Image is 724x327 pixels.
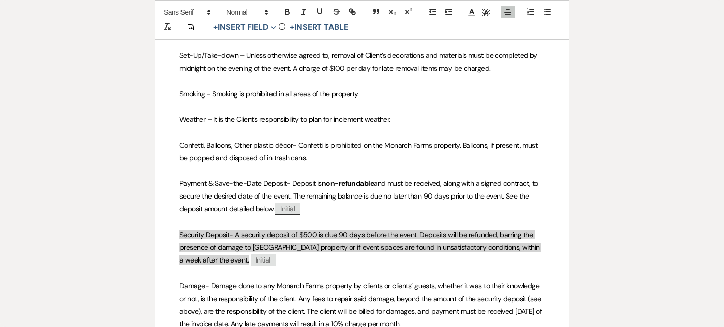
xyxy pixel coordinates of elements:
span: + [213,23,218,31]
span: Text Background Color [479,6,493,18]
span: Alignment [501,6,515,18]
span: Set-Up/Take-down – Unless otherwise agreed to, removal of Client’s decorations and materials must... [179,51,539,73]
strong: non-refundable [322,179,374,188]
span: and must be received, along with a signed contract, to secure the desired date of the event. The ... [179,179,540,213]
span: Security Deposit- A security deposit of $500 is due 90 days before the event. Deposits will be re... [179,230,541,265]
button: +Insert Table [286,21,352,34]
span: Text Color [465,6,479,18]
span: Payment & Save-the-Date Deposit- Deposit is [179,179,322,188]
span: Weather – It is the Client’s responsibility to plan for inclement weather. [179,115,390,124]
span: Header Formats [222,6,271,18]
span: Initial [251,254,276,266]
span: Confetti, Balloons, Other plastic décor- Confetti is prohibited on the Monarch Farms property. Ba... [179,141,539,162]
span: + [290,23,294,31]
button: Insert Field [209,21,280,34]
span: Smoking - Smoking is prohibited in all areas of the property. [179,89,359,99]
span: Initial [275,203,300,215]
